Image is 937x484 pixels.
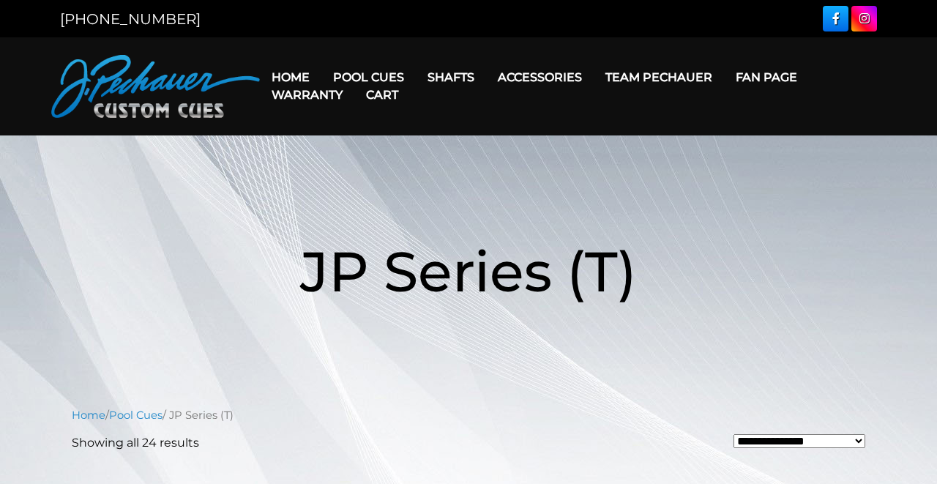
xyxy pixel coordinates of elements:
img: Pechauer Custom Cues [51,55,260,118]
a: Warranty [260,76,354,113]
a: Cart [354,76,410,113]
a: Fan Page [724,59,809,96]
a: Accessories [486,59,594,96]
a: Pool Cues [321,59,416,96]
a: [PHONE_NUMBER] [60,10,201,28]
select: Shop order [733,434,865,448]
a: Pool Cues [109,409,163,422]
a: Shafts [416,59,486,96]
a: Home [260,59,321,96]
p: Showing all 24 results [72,434,199,452]
a: Team Pechauer [594,59,724,96]
span: JP Series (T) [300,237,637,305]
a: Home [72,409,105,422]
nav: Breadcrumb [72,407,865,423]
